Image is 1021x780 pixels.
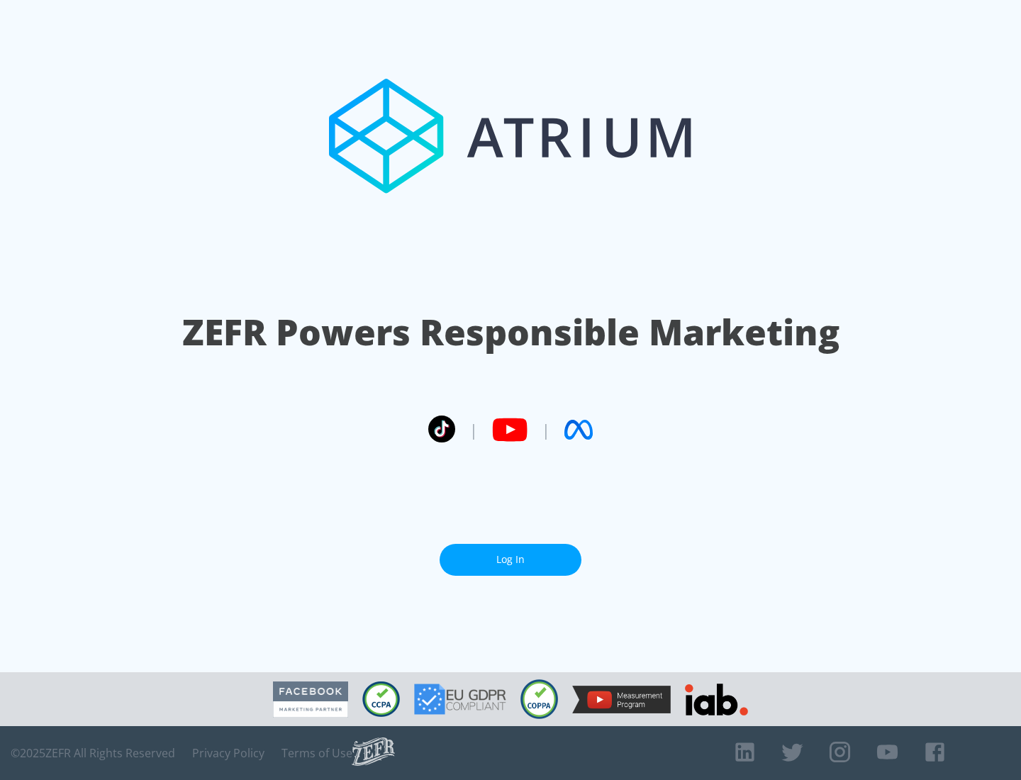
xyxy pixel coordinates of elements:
img: YouTube Measurement Program [572,686,671,713]
a: Log In [440,544,581,576]
img: Facebook Marketing Partner [273,681,348,718]
span: | [469,419,478,440]
span: © 2025 ZEFR All Rights Reserved [11,746,175,760]
img: IAB [685,684,748,715]
a: Terms of Use [281,746,352,760]
img: CCPA Compliant [362,681,400,717]
img: COPPA Compliant [520,679,558,719]
a: Privacy Policy [192,746,264,760]
h1: ZEFR Powers Responsible Marketing [182,308,839,357]
span: | [542,419,550,440]
img: GDPR Compliant [414,684,506,715]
